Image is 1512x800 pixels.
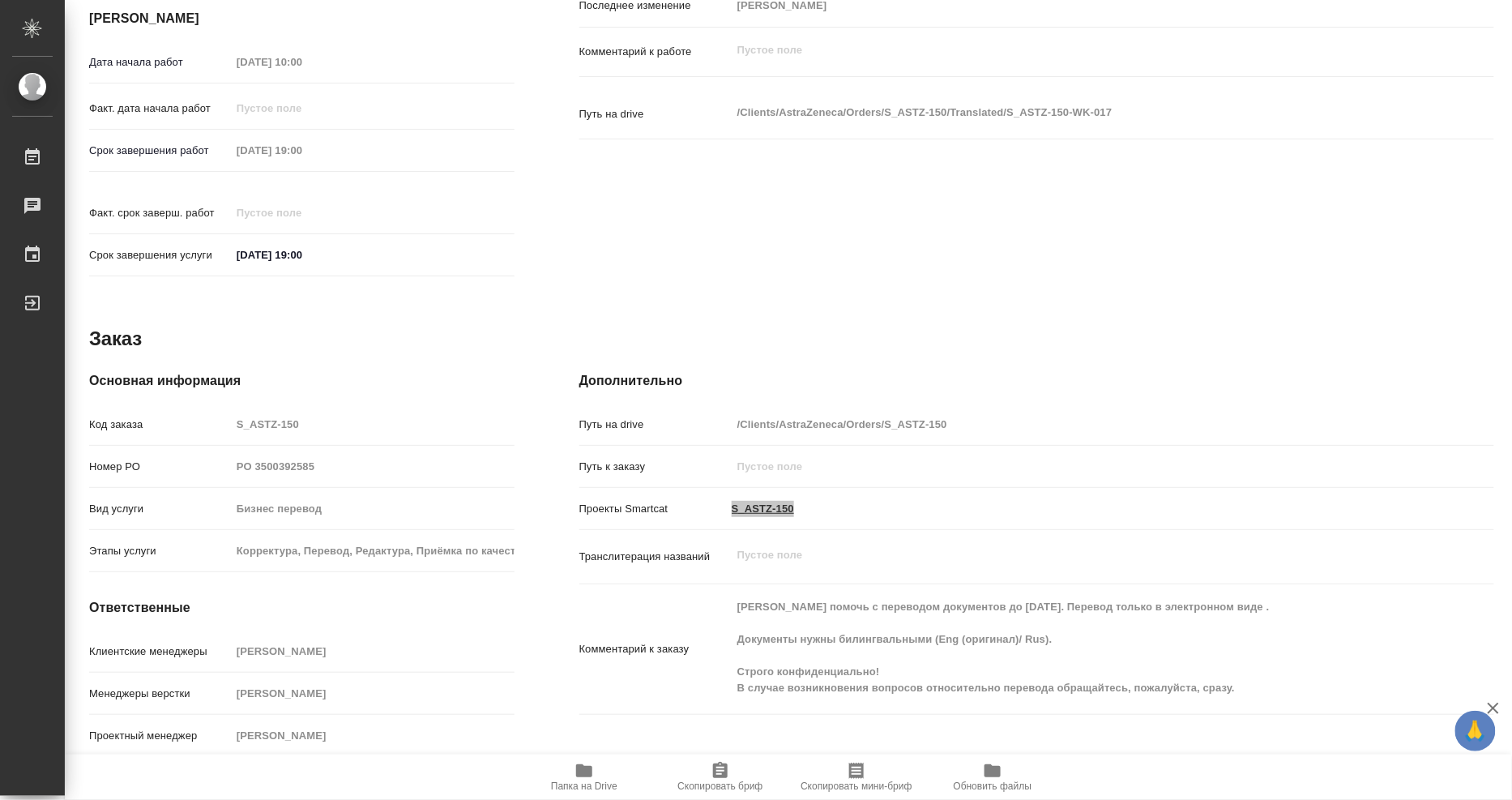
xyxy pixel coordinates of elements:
[954,781,1032,792] span: Обновить файлы
[231,50,373,74] input: Пустое поле
[89,205,231,221] p: Факт. срок заверш. работ
[579,417,732,433] p: Путь на drive
[788,755,925,800] button: Скопировать мини-бриф
[89,598,515,618] h4: Ответственные
[579,549,732,565] p: Транслитерация названий
[231,201,373,225] input: Пустое поле
[231,96,373,120] input: Пустое поле
[801,781,912,792] span: Скопировать мини-бриф
[231,455,515,478] input: Пустое поле
[89,326,142,352] h2: Заказ
[89,417,231,433] p: Код заказа
[231,243,373,267] input: ✎ Введи что-нибудь
[231,682,515,705] input: Пустое поле
[732,413,1418,436] input: Пустое поле
[732,593,1418,702] textarea: [PERSON_NAME] помочь с переводом документов до [DATE]. Перевод только в электронном виде . Докуме...
[579,44,732,60] p: Комментарий к работе
[1455,711,1496,751] button: 🙏
[89,247,231,263] p: Срок завершения услуги
[89,9,515,28] h4: [PERSON_NAME]
[89,54,231,71] p: Дата начала работ
[732,503,794,515] a: S_ASTZ-150
[231,413,515,436] input: Пустое поле
[89,686,231,702] p: Менеджеры верстки
[231,539,515,563] input: Пустое поле
[89,543,231,559] p: Этапы услуги
[579,459,732,475] p: Путь к заказу
[579,641,732,657] p: Комментарий к заказу
[579,371,1494,391] h4: Дополнительно
[579,106,732,122] p: Путь на drive
[677,781,762,792] span: Скопировать бриф
[231,724,515,747] input: Пустое поле
[231,497,515,520] input: Пустое поле
[925,755,1061,800] button: Обновить файлы
[89,501,231,517] p: Вид услуги
[551,781,617,792] span: Папка на Drive
[516,755,652,800] button: Папка на Drive
[732,99,1418,126] textarea: /Clients/AstraZeneca/Orders/S_ASTZ-150/Translated/S_ASTZ-150-WK-017
[231,139,373,162] input: Пустое поле
[652,755,788,800] button: Скопировать бриф
[89,644,231,660] p: Клиентские менеджеры
[1462,714,1489,748] span: 🙏
[579,501,732,517] p: Проекты Smartcat
[89,143,231,159] p: Срок завершения работ
[89,459,231,475] p: Номер РО
[89,101,231,117] p: Факт. дата начала работ
[89,728,231,744] p: Проектный менеджер
[732,455,1418,478] input: Пустое поле
[231,640,515,663] input: Пустое поле
[89,371,515,391] h4: Основная информация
